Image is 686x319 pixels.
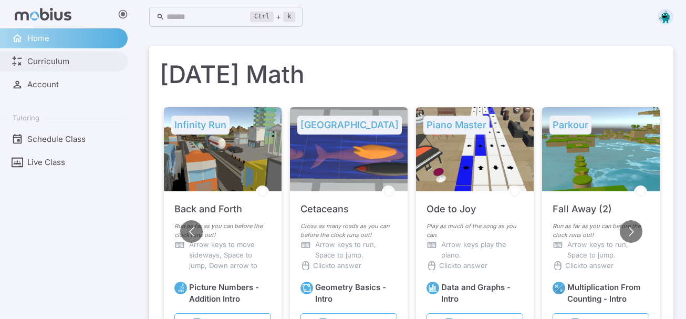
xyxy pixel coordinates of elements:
[27,157,120,168] span: Live Class
[553,191,612,217] h5: Fall Away (2)
[27,33,120,44] span: Home
[300,222,397,240] p: Cross as many roads as you can before the clock runs out!
[160,57,663,92] h1: [DATE] Math
[567,282,649,305] h6: Multiplication From Counting - Intro
[567,240,649,261] p: Arrow keys to run, Space to jump.
[300,191,349,217] h5: Cetaceans
[315,240,397,261] p: Arrow keys to run, Space to jump.
[174,191,242,217] h5: Back and Forth
[180,220,203,243] button: Go to previous slide
[174,222,271,240] p: Run as far as you can before the clock runs out!
[553,282,565,294] a: Multiply/Divide
[174,282,187,294] a: Place Value
[658,9,673,25] img: octagon.svg
[189,240,271,282] p: Arrow keys to move sideways, Space to jump, Down arrow to duck and roll.
[283,12,295,22] kbd: k
[27,56,120,67] span: Curriculum
[439,261,523,282] p: Click to answer questions.
[441,240,523,261] p: Arrow keys play the piano.
[423,116,490,135] h5: Piano Master
[427,191,476,217] h5: Ode to Joy
[13,113,39,122] span: Tutoring
[27,133,120,145] span: Schedule Class
[27,79,120,90] span: Account
[315,282,397,305] h6: Geometry Basics - Intro
[297,116,402,135] h5: [GEOGRAPHIC_DATA]
[171,116,230,135] h5: Infinity Run
[620,220,642,243] button: Go to next slide
[427,222,523,240] p: Play as much of the song as you can.
[565,261,649,282] p: Click to answer questions.
[441,282,523,305] h6: Data and Graphs - Intro
[553,222,649,240] p: Run as far as you can before the clock runs out!
[250,12,274,22] kbd: Ctrl
[300,282,313,294] a: Shapes and Angles
[427,282,439,294] a: Data/Graphing
[250,11,295,23] div: +
[189,282,271,305] h6: Picture Numbers - Addition Intro
[313,261,397,282] p: Click to answer questions.
[549,116,591,135] h5: Parkour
